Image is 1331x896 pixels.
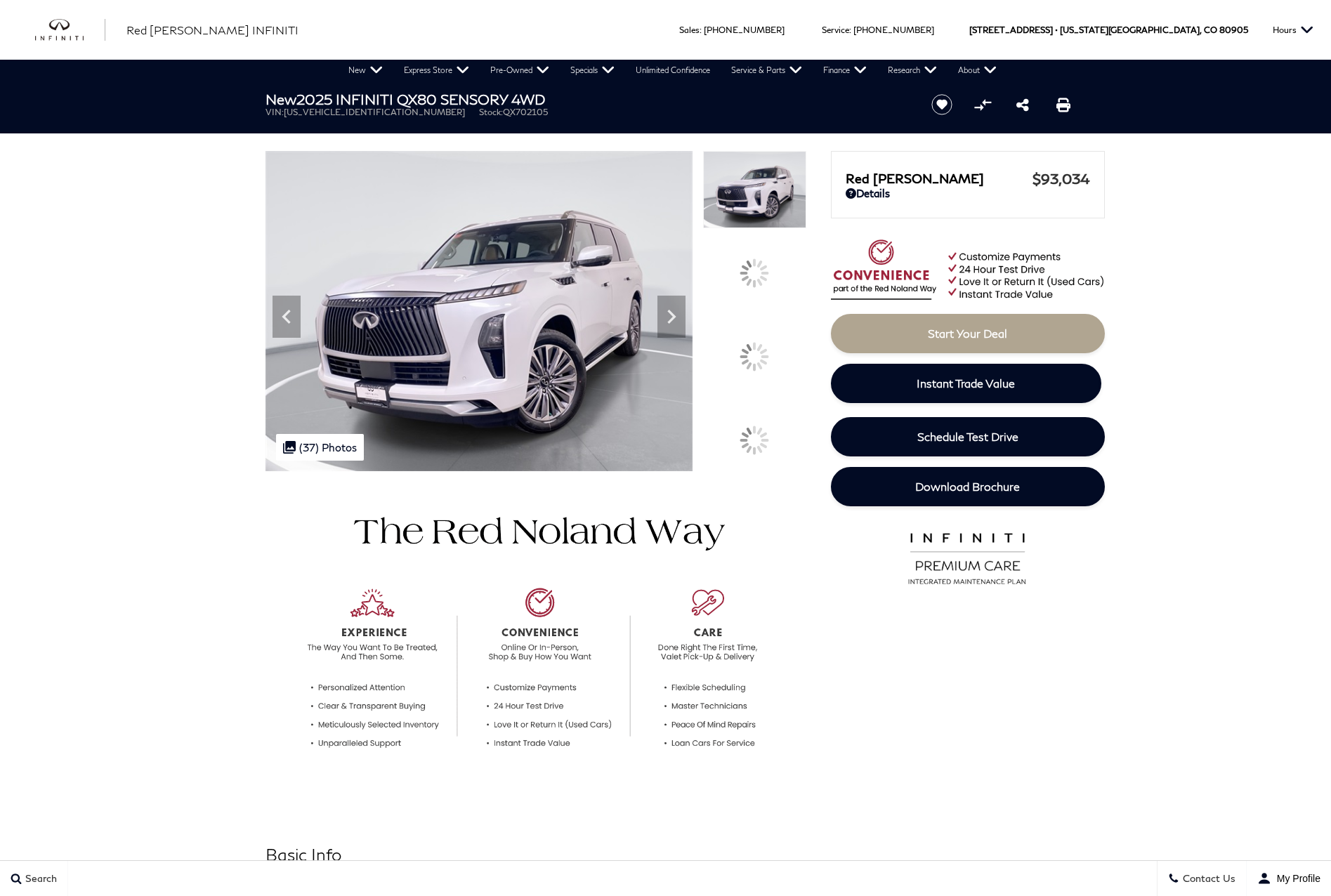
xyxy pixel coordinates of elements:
span: $93,034 [1032,170,1090,187]
nav: Main Navigation [338,60,1007,81]
a: About [948,60,1007,81]
a: Instant Trade Value [831,364,1101,403]
button: user-profile-menu [1247,861,1331,896]
span: : [849,25,851,35]
a: Details [846,187,1090,199]
a: [PHONE_NUMBER] [853,25,934,35]
a: Red [PERSON_NAME] $93,034 [846,170,1090,187]
a: [STREET_ADDRESS] • [US_STATE][GEOGRAPHIC_DATA], CO 80905 [969,25,1248,35]
iframe: YouTube video player [831,596,1105,817]
img: infinitipremiumcare.png [899,529,1036,586]
a: Download Brochure [831,467,1105,506]
span: VIN: [265,107,284,117]
span: Stock: [479,107,503,117]
div: (37) Photos [276,434,364,461]
a: Specials [560,60,625,81]
a: infiniti [35,19,105,41]
span: Start Your Deal [928,327,1007,340]
span: Instant Trade Value [917,376,1015,390]
button: Compare vehicle [972,94,993,115]
button: Save vehicle [926,93,957,116]
span: My Profile [1271,873,1320,884]
a: Red [PERSON_NAME] INFINITI [126,22,299,39]
a: [PHONE_NUMBER] [704,25,785,35]
a: Schedule Test Drive [831,417,1105,456]
span: QX702105 [503,107,548,117]
h2: Basic Info [265,842,806,867]
span: Contact Us [1179,873,1235,885]
span: Schedule Test Drive [917,430,1018,443]
span: Service [822,25,849,35]
a: Express Store [393,60,480,81]
a: Start Your Deal [831,314,1105,353]
span: Search [22,873,57,885]
a: Research [877,60,948,81]
span: [US_VEHICLE_IDENTIFICATION_NUMBER] [284,107,465,117]
a: Share this New 2025 INFINITI QX80 SENSORY 4WD [1016,96,1029,113]
span: Red [PERSON_NAME] [846,171,1032,186]
a: Unlimited Confidence [625,60,721,81]
img: INFINITI [35,19,105,41]
a: Service & Parts [721,60,813,81]
span: Red [PERSON_NAME] INFINITI [126,23,299,37]
a: Finance [813,60,877,81]
a: Pre-Owned [480,60,560,81]
a: New [338,60,393,81]
span: : [700,25,702,35]
h1: 2025 INFINITI QX80 SENSORY 4WD [265,91,908,107]
strong: New [265,91,296,107]
img: New 2025 RADIANT WHITE INFINITI SENSORY 4WD image 1 [703,151,806,228]
span: Sales [679,25,700,35]
a: Print this New 2025 INFINITI QX80 SENSORY 4WD [1056,96,1070,113]
span: Download Brochure [915,480,1020,493]
img: New 2025 RADIANT WHITE INFINITI SENSORY 4WD image 1 [265,151,693,471]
